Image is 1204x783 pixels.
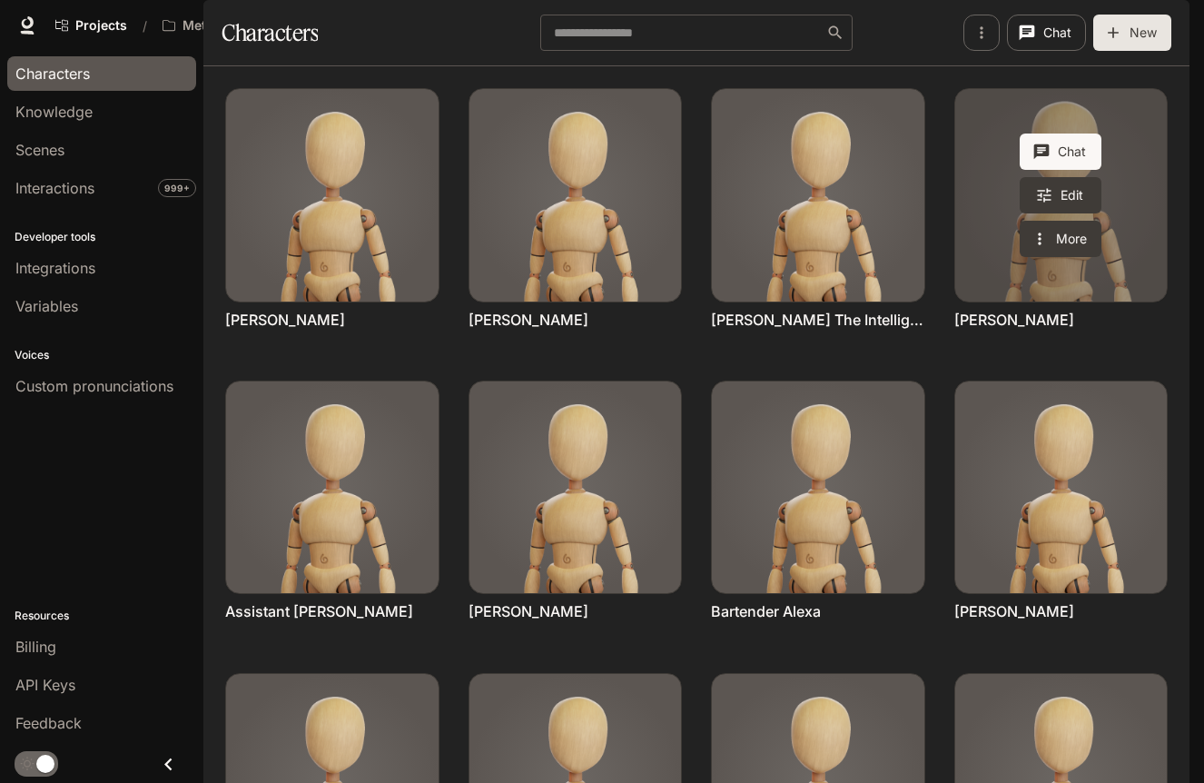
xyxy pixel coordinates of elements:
[712,382,924,594] img: Bartender Alexa
[469,89,682,302] img: Alex Thompson
[712,89,924,302] img: Alex Thompson The Intelligent Receptionist
[1020,221,1101,257] button: More actions
[225,310,345,330] a: [PERSON_NAME]
[954,310,1074,330] a: [PERSON_NAME]
[47,7,135,44] a: Go to projects
[1020,134,1101,170] button: Chat with Allison
[1093,15,1171,51] button: New
[469,310,588,330] a: [PERSON_NAME]
[226,89,439,302] img: Alex Heartfelt
[955,89,1168,302] a: Allison
[954,601,1074,621] a: [PERSON_NAME]
[75,18,127,34] span: Projects
[711,601,821,621] a: Bartender Alexa
[469,601,588,621] a: [PERSON_NAME]
[135,16,154,35] div: /
[955,382,1168,594] img: Brian Phillips
[222,15,318,51] h1: Characters
[183,18,268,34] p: MetalityVerse
[711,310,925,330] a: [PERSON_NAME] The Intelligent Receptionist
[226,382,439,594] img: Assistant Angela
[1007,15,1086,51] button: Chat
[1020,177,1101,213] a: Edit Allison
[469,382,682,594] img: Avery Adams
[225,601,413,621] a: Assistant [PERSON_NAME]
[154,7,296,44] button: All workspaces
